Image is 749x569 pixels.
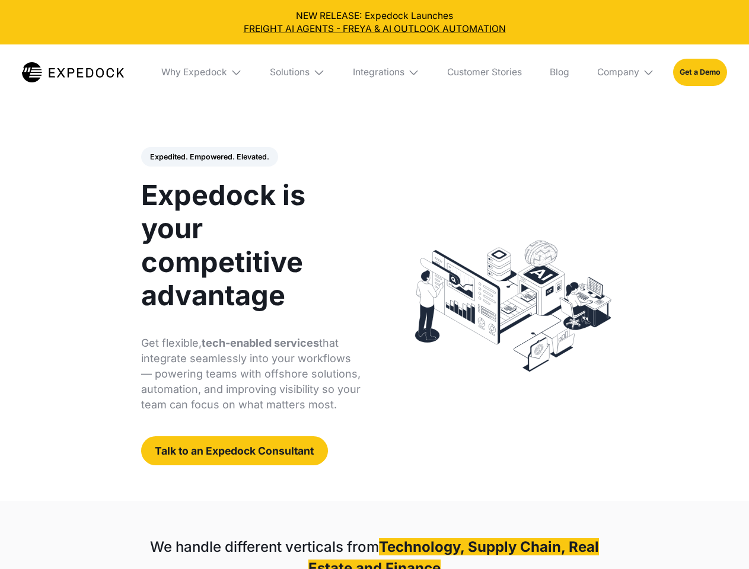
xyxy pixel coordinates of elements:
div: Integrations [353,66,404,78]
div: Solutions [261,44,334,100]
a: Customer Stories [438,44,531,100]
div: Why Expedock [152,44,251,100]
a: Get a Demo [673,59,727,85]
div: Solutions [270,66,310,78]
p: Get flexible, that integrate seamlessly into your workflows — powering teams with offshore soluti... [141,335,361,413]
div: Why Expedock [161,66,227,78]
div: Company [588,44,664,100]
div: Integrations [343,44,429,100]
strong: We handle different verticals from [150,538,379,555]
iframe: Chat Widget [690,512,749,569]
a: FREIGHT AI AGENTS - FREYA & AI OUTLOOK AUTOMATION [9,23,740,36]
div: NEW RELEASE: Expedock Launches [9,9,740,36]
div: Company [597,66,639,78]
h1: Expedock is your competitive advantage [141,178,361,312]
strong: tech-enabled services [202,337,319,349]
a: Talk to an Expedock Consultant [141,436,328,465]
a: Blog [540,44,578,100]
